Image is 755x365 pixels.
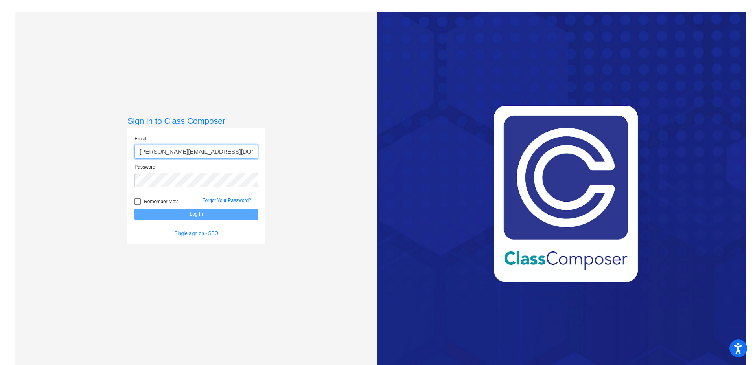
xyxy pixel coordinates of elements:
[134,163,155,171] label: Password
[134,135,146,142] label: Email
[127,116,265,126] h3: Sign in to Class Composer
[175,231,218,236] a: Single sign on - SSO
[144,197,178,206] span: Remember Me?
[134,209,258,220] button: Log In
[202,198,251,203] a: Forgot Your Password?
